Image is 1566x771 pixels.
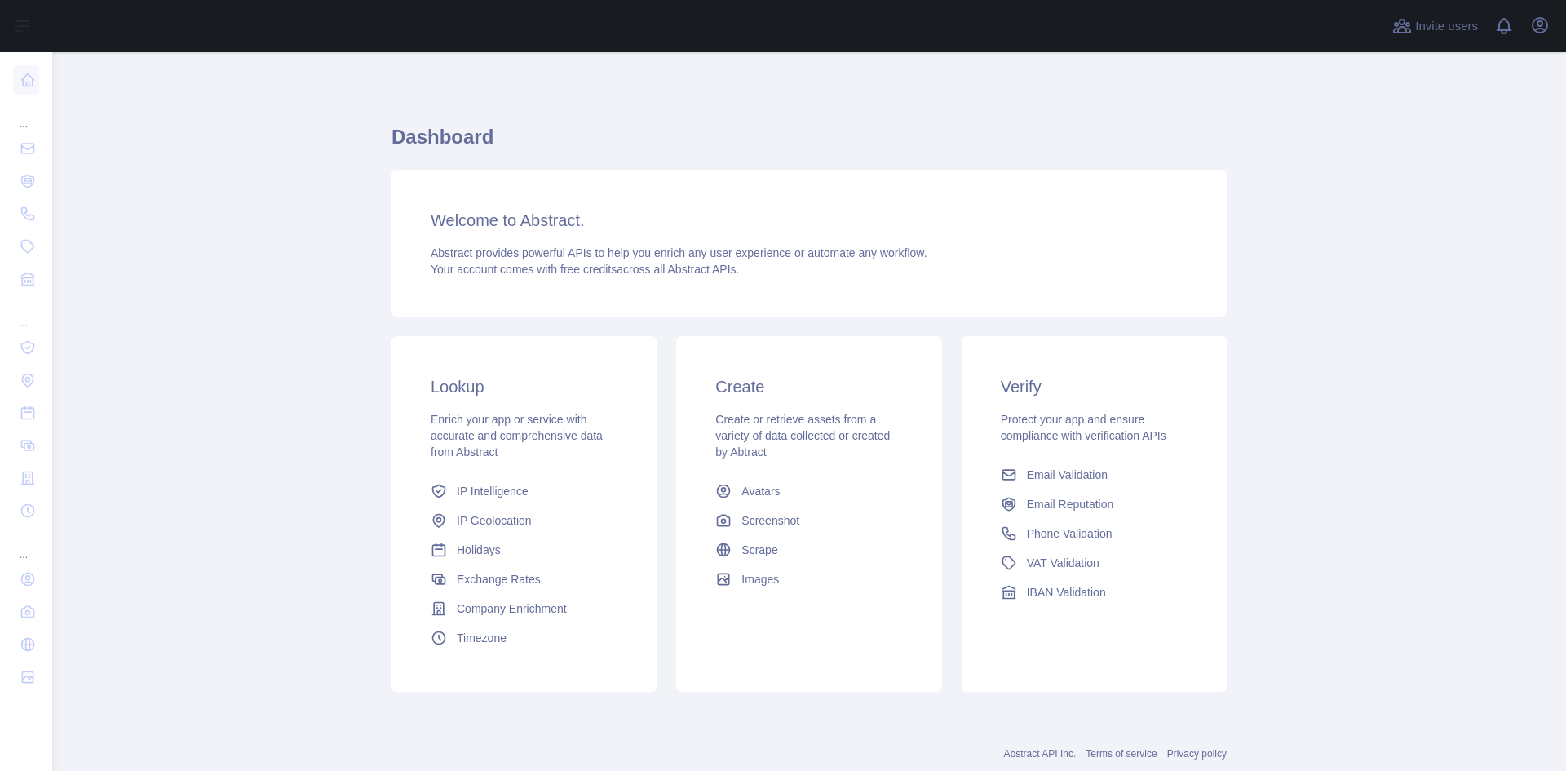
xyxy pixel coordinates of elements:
a: Abstract API Inc. [1004,748,1077,760]
h3: Verify [1001,375,1188,398]
a: Avatars [709,476,909,506]
a: VAT Validation [994,548,1194,578]
div: ... [13,98,39,131]
a: Images [709,565,909,594]
a: Phone Validation [994,519,1194,548]
span: Company Enrichment [457,600,567,617]
a: IP Geolocation [424,506,624,535]
a: Terms of service [1086,748,1157,760]
h3: Create [715,375,902,398]
a: Privacy policy [1167,748,1227,760]
span: Abstract provides powerful APIs to help you enrich any user experience or automate any workflow. [431,246,927,259]
span: Phone Validation [1027,525,1113,542]
span: Images [741,571,779,587]
div: ... [13,529,39,561]
span: Timezone [457,630,507,646]
a: IBAN Validation [994,578,1194,607]
span: Enrich your app or service with accurate and comprehensive data from Abstract [431,413,603,459]
a: Company Enrichment [424,594,624,623]
span: VAT Validation [1027,555,1099,571]
h3: Lookup [431,375,617,398]
span: Avatars [741,483,780,499]
a: IP Intelligence [424,476,624,506]
span: free credits [560,263,617,276]
span: Protect your app and ensure compliance with verification APIs [1001,413,1166,442]
a: Email Reputation [994,490,1194,519]
span: Email Validation [1027,467,1108,483]
a: Exchange Rates [424,565,624,594]
button: Invite users [1389,13,1481,39]
a: Holidays [424,535,624,565]
a: Email Validation [994,460,1194,490]
span: Screenshot [741,512,799,529]
span: Your account comes with across all Abstract APIs. [431,263,739,276]
span: IP Intelligence [457,483,529,499]
span: IBAN Validation [1027,584,1106,600]
a: Screenshot [709,506,909,535]
span: IP Geolocation [457,512,532,529]
div: ... [13,297,39,330]
span: Scrape [741,542,777,558]
a: Timezone [424,623,624,653]
span: Exchange Rates [457,571,541,587]
span: Email Reputation [1027,496,1114,512]
span: Create or retrieve assets from a variety of data collected or created by Abtract [715,413,890,459]
h3: Welcome to Abstract. [431,209,1188,232]
h1: Dashboard [391,124,1227,163]
span: Invite users [1415,17,1478,36]
a: Scrape [709,535,909,565]
span: Holidays [457,542,501,558]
